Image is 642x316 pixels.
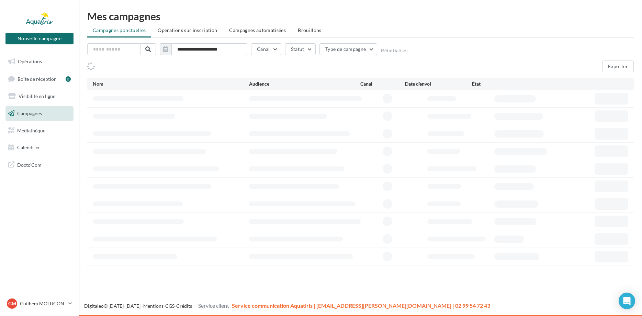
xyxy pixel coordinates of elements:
[381,48,408,53] button: Réinitialiser
[5,33,74,44] button: Nouvelle campagne
[84,303,490,309] span: © [DATE]-[DATE] - - -
[176,303,192,309] a: Crédits
[229,27,286,33] span: Campagnes automatisées
[4,54,75,69] a: Opérations
[285,43,316,55] button: Statut
[5,297,74,310] a: GM Guilhem MOLUCON
[602,61,634,72] button: Exporter
[360,80,405,87] div: Canal
[4,72,75,86] a: Boîte de réception3
[319,43,378,55] button: Type de campagne
[4,106,75,121] a: Campagnes
[93,80,249,87] div: Nom
[4,89,75,103] a: Visibilité en ligne
[158,27,217,33] span: Operations sur inscription
[298,27,322,33] span: Brouillons
[20,300,66,307] p: Guilhem MOLUCON
[17,110,42,116] span: Campagnes
[251,43,281,55] button: Canal
[4,123,75,138] a: Médiathèque
[4,157,75,172] a: Docto'Com
[17,127,45,133] span: Médiathèque
[17,160,42,169] span: Docto'Com
[249,80,361,87] div: Audience
[165,303,174,309] a: CGS
[8,300,16,307] span: GM
[232,302,490,309] span: Service communication Aquatiris | [EMAIL_ADDRESS][PERSON_NAME][DOMAIN_NAME] | 02 99 54 72 43
[18,76,57,81] span: Boîte de réception
[405,80,472,87] div: Date d'envoi
[198,302,229,309] span: Service client
[66,76,71,82] div: 3
[84,303,104,309] a: Digitaleo
[619,293,635,309] div: Open Intercom Messenger
[19,93,55,99] span: Visibilité en ligne
[143,303,164,309] a: Mentions
[472,80,539,87] div: État
[18,58,42,64] span: Opérations
[87,11,634,21] div: Mes campagnes
[4,140,75,155] a: Calendrier
[17,144,40,150] span: Calendrier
